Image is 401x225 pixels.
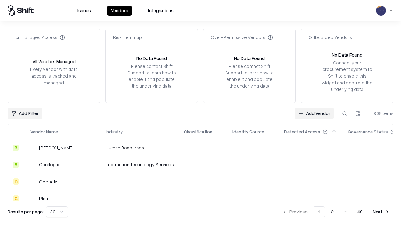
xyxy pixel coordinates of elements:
div: Plauti [39,195,50,202]
button: Next [369,206,393,217]
div: - [106,195,174,202]
div: No Data Found [332,52,362,58]
div: Operatix [39,178,57,185]
img: Plauti [30,195,37,202]
button: 2 [326,206,339,217]
button: Issues [74,6,95,16]
div: Vendor Name [30,128,58,135]
div: Governance Status [348,128,388,135]
div: - [106,178,174,185]
img: Operatix [30,178,37,185]
div: - [232,178,274,185]
div: Detected Access [284,128,320,135]
div: - [284,195,338,202]
button: Integrations [144,6,177,16]
div: Identity Source [232,128,264,135]
img: Deel [30,145,37,151]
div: B [13,162,19,168]
div: All Vendors Managed [33,58,76,65]
img: Coralogix [30,162,37,168]
div: Information Technology Services [106,161,174,168]
div: [PERSON_NAME] [39,144,74,151]
div: - [232,144,274,151]
div: - [184,178,222,185]
div: Coralogix [39,161,59,168]
div: - [284,144,338,151]
div: - [232,161,274,168]
div: C [13,195,19,202]
button: 49 [352,206,368,217]
div: Risk Heatmap [113,34,142,41]
a: Add Vendor [295,108,334,119]
div: B [13,145,19,151]
div: No Data Found [136,55,167,62]
div: - [184,195,222,202]
button: Vendors [107,6,132,16]
div: Human Resources [106,144,174,151]
div: Unmanaged Access [15,34,65,41]
div: Classification [184,128,212,135]
button: 1 [313,206,325,217]
nav: pagination [278,206,393,217]
div: Over-Permissive Vendors [211,34,273,41]
div: 968 items [368,110,393,117]
div: Every vendor with data access is tracked and managed [28,66,80,86]
div: Industry [106,128,123,135]
p: Results per page: [8,208,44,215]
div: - [284,161,338,168]
div: Offboarded Vendors [309,34,352,41]
div: - [284,178,338,185]
div: Please contact Shift Support to learn how to enable it and populate the underlying data [126,63,178,89]
button: Add Filter [8,108,42,119]
div: - [184,161,222,168]
div: - [232,195,274,202]
div: C [13,178,19,185]
div: Please contact Shift Support to learn how to enable it and populate the underlying data [223,63,275,89]
div: - [184,144,222,151]
div: No Data Found [234,55,265,62]
div: Connect your procurement system to Shift to enable this widget and populate the underlying data [321,59,373,92]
